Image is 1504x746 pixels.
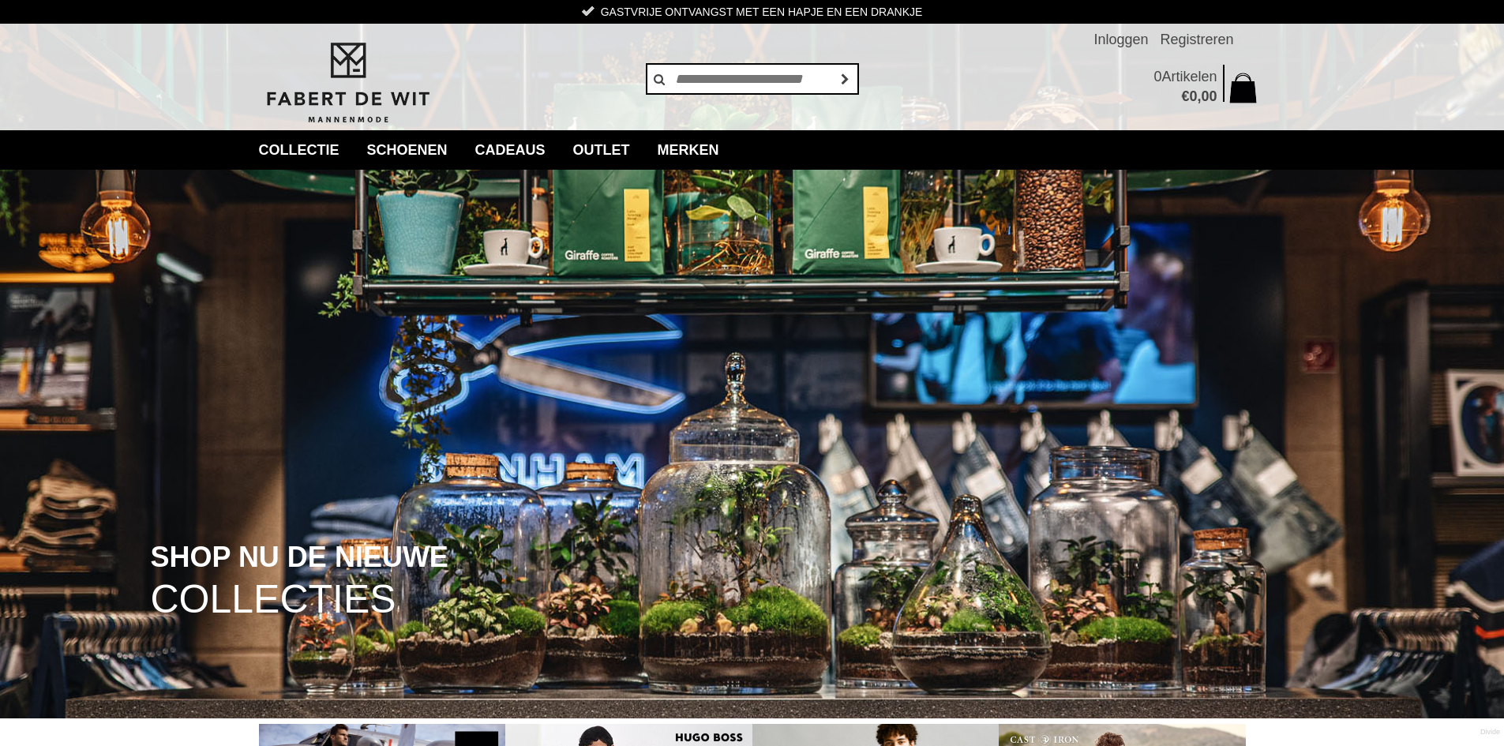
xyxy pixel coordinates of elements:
[1161,69,1217,84] span: Artikelen
[151,579,396,620] span: COLLECTIES
[355,130,459,170] a: Schoenen
[1201,88,1217,104] span: 00
[151,542,448,572] span: SHOP NU DE NIEUWE
[561,130,642,170] a: Outlet
[247,130,351,170] a: collectie
[1189,88,1197,104] span: 0
[1153,69,1161,84] span: 0
[259,40,437,126] img: Fabert de Wit
[1181,88,1189,104] span: €
[1160,24,1233,55] a: Registreren
[1480,722,1500,742] a: Divide
[1197,88,1201,104] span: ,
[646,130,731,170] a: Merken
[463,130,557,170] a: Cadeaus
[1093,24,1148,55] a: Inloggen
